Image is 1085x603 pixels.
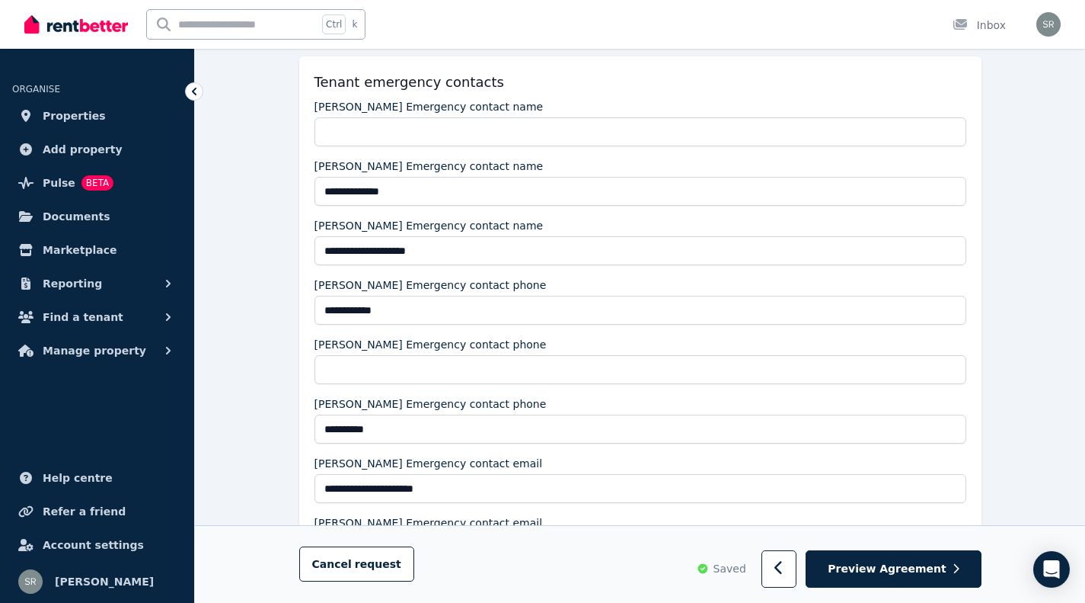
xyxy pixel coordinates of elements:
button: Preview Agreement [806,551,981,589]
span: Preview Agreement [828,562,946,577]
label: [PERSON_NAME] Emergency contact phone [314,396,547,412]
a: Documents [12,201,182,232]
button: Reporting [12,268,182,299]
button: Cancelrequest [299,547,414,582]
span: Find a tenant [43,308,123,326]
label: [PERSON_NAME] Emergency contact phone [314,277,547,293]
label: [PERSON_NAME] Emergency contact name [314,218,544,233]
span: Refer a friend [43,502,126,521]
label: [PERSON_NAME] Emergency contact name [314,159,544,174]
label: [PERSON_NAME] Emergency contact phone [314,337,547,352]
div: Inbox [953,18,1006,33]
button: Manage property [12,335,182,366]
span: Reporting [43,274,102,293]
span: Documents [43,207,110,226]
span: Saved [713,562,746,577]
button: Find a tenant [12,302,182,332]
span: ORGANISE [12,84,60,95]
div: Open Intercom Messenger [1033,551,1070,588]
span: Account settings [43,536,144,554]
label: [PERSON_NAME] Emergency contact email [314,456,543,471]
label: [PERSON_NAME] Emergency contact name [314,99,544,114]
h5: Tenant emergency contacts [314,72,504,93]
span: Manage property [43,342,146,360]
span: Properties [43,107,106,125]
span: Add property [43,140,123,159]
span: Marketplace [43,241,116,259]
span: k [352,18,357,30]
span: Ctrl [322,14,346,34]
span: BETA [81,175,113,191]
a: Marketplace [12,235,182,265]
span: [PERSON_NAME] [55,573,154,591]
span: Cancel [312,559,401,571]
img: Sasha Ristic [18,569,43,594]
label: [PERSON_NAME] Emergency contact email [314,515,543,531]
a: PulseBETA [12,168,182,198]
img: RentBetter [24,13,128,36]
a: Add property [12,134,182,165]
a: Help centre [12,463,182,493]
a: Properties [12,101,182,131]
a: Refer a friend [12,496,182,527]
a: Account settings [12,530,182,560]
img: Sasha Ristic [1036,12,1061,37]
span: Pulse [43,174,75,192]
span: request [355,557,401,573]
span: Help centre [43,469,113,487]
